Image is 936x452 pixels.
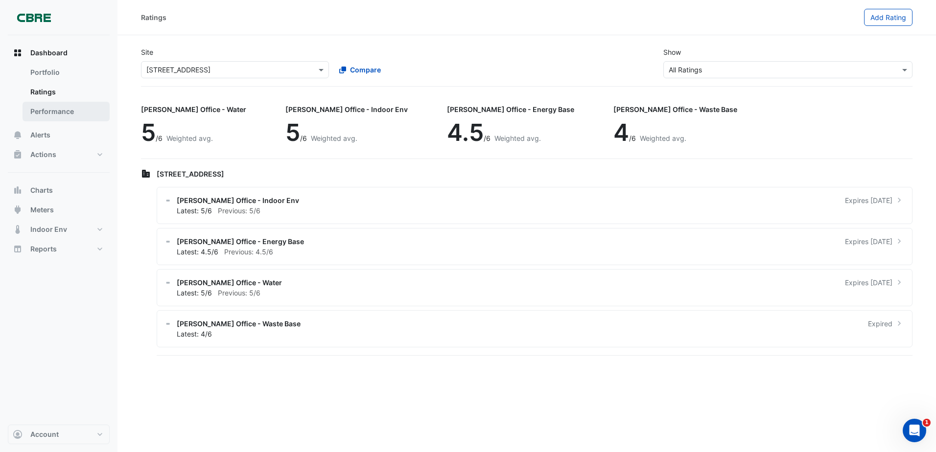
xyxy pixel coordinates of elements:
[8,125,110,145] button: Alerts
[494,134,541,142] span: Weighted avg.
[177,206,212,215] span: Latest: 5/6
[177,330,212,338] span: Latest: 4/6
[845,277,892,288] span: Expires [DATE]
[300,134,307,142] span: /6
[23,102,110,121] a: Performance
[30,185,53,195] span: Charts
[13,150,23,159] app-icon: Actions
[177,289,212,297] span: Latest: 5/6
[218,206,260,215] span: Previous: 5/6
[30,429,59,439] span: Account
[333,61,387,78] button: Compare
[868,318,892,329] span: Expired
[663,47,681,57] label: Show
[224,248,273,256] span: Previous: 4.5/6
[12,8,56,27] img: Company Logo
[141,118,156,147] span: 5
[845,195,892,205] span: Expires [DATE]
[845,236,892,247] span: Expires [DATE]
[157,170,224,178] span: [STREET_ADDRESS]
[447,118,484,147] span: 4.5
[311,134,357,142] span: Weighted avg.
[8,145,110,164] button: Actions
[640,134,686,142] span: Weighted avg.
[285,118,300,147] span: 5
[13,244,23,254] app-icon: Reports
[903,419,926,442] iframe: Intercom live chat
[8,63,110,125] div: Dashboard
[218,289,260,297] span: Previous: 5/6
[13,48,23,58] app-icon: Dashboard
[30,225,67,234] span: Indoor Env
[177,195,299,205] span: [PERSON_NAME] Office - Indoor Env
[484,134,491,142] span: /6
[156,134,163,142] span: /6
[923,419,931,427] span: 1
[23,63,110,82] a: Portfolio
[23,82,110,102] a: Ratings
[629,134,636,142] span: /6
[141,12,166,23] div: Ratings
[13,185,23,195] app-icon: Charts
[141,104,246,114] div: [PERSON_NAME] Office - Water
[30,130,50,140] span: Alerts
[613,118,629,147] span: 4
[13,225,23,234] app-icon: Indoor Env
[13,130,23,140] app-icon: Alerts
[8,425,110,444] button: Account
[864,9,913,26] button: Add Rating
[177,277,282,288] span: [PERSON_NAME] Office - Water
[30,48,68,58] span: Dashboard
[285,104,408,114] div: [PERSON_NAME] Office - Indoor Env
[8,220,110,239] button: Indoor Env
[870,13,906,22] span: Add Rating
[141,47,153,57] label: Site
[30,150,56,159] span: Actions
[447,104,574,114] div: [PERSON_NAME] Office - Energy Base
[166,134,213,142] span: Weighted avg.
[177,236,304,247] span: [PERSON_NAME] Office - Energy Base
[350,65,381,75] span: Compare
[8,181,110,200] button: Charts
[177,248,218,256] span: Latest: 4.5/6
[8,239,110,259] button: Reports
[177,318,301,329] span: [PERSON_NAME] Office - Waste Base
[30,244,57,254] span: Reports
[613,104,737,114] div: [PERSON_NAME] Office - Waste Base
[8,43,110,63] button: Dashboard
[13,205,23,215] app-icon: Meters
[8,200,110,220] button: Meters
[30,205,54,215] span: Meters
